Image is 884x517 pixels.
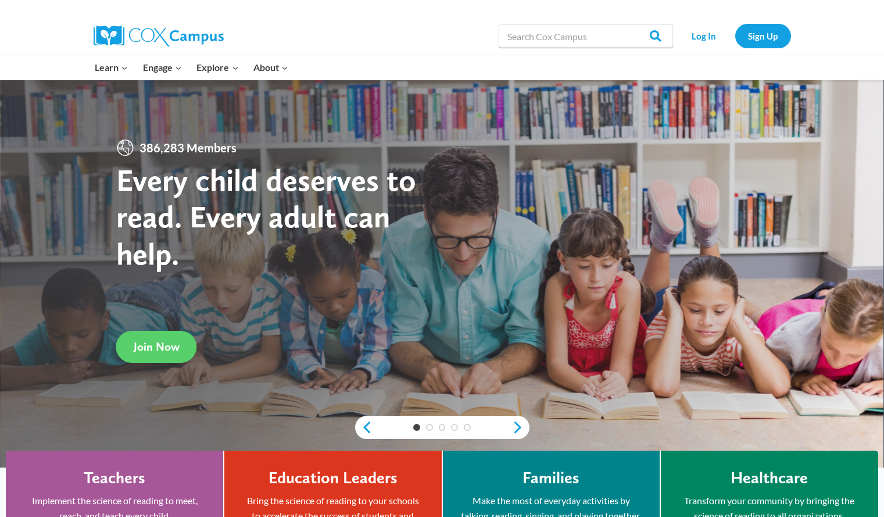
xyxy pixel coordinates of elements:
img: Cox Campus [94,26,224,47]
a: 5 [464,424,471,431]
a: Join Now [116,331,197,363]
strong: Every child deserves to read. Every adult can help. [116,161,416,272]
a: Sign Up [735,24,791,48]
span: Explore [196,60,238,75]
span: Learn [95,60,128,75]
a: 3 [439,424,446,431]
span: Join Now [134,340,180,354]
a: next [512,420,529,434]
input: Search Cox Campus [499,24,673,48]
a: 1 [413,424,420,431]
a: previous [355,420,373,434]
h4: Education Leaders [269,468,398,488]
a: 4 [451,424,458,431]
a: Log In [679,24,729,48]
span: Engage [143,60,182,75]
div: content slider buttons [355,416,529,439]
h4: Healthcare [731,468,808,488]
span: 386,283 Members [135,138,241,157]
span: About [253,60,288,75]
a: 2 [426,424,433,431]
h4: Teachers [84,468,145,488]
h4: Families [522,468,579,488]
nav: Primary Navigation [88,55,296,80]
nav: Secondary Navigation [679,24,791,48]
